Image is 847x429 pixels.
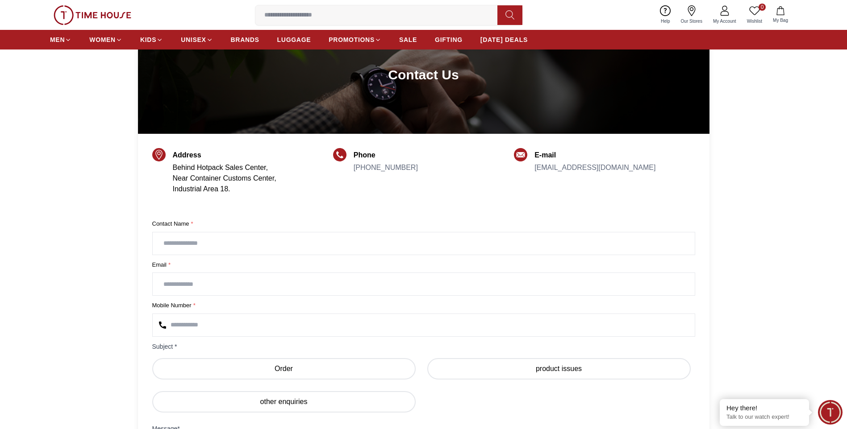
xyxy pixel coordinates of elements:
[354,150,418,161] h5: Phone
[173,184,276,194] p: Industrial Area 18.
[768,4,793,25] button: My Bag
[231,32,259,48] a: BRANDS
[480,32,528,48] a: [DATE] DEALS
[173,173,276,184] p: Near Container Customs Center,
[759,4,766,11] span: 0
[676,4,708,26] a: Our Stores
[329,35,375,44] span: PROMOTIONS
[726,413,802,421] p: Talk to our watch expert!
[435,35,463,44] span: GIFTING
[152,260,695,269] label: Email
[152,219,695,228] label: Contact Name
[480,35,528,44] span: [DATE] DEALS
[54,5,131,25] img: ...
[50,32,71,48] a: MEN
[152,391,416,412] label: other enquiries
[534,164,655,171] a: [EMAIL_ADDRESS][DOMAIN_NAME]
[152,301,695,310] label: Mobile Number
[427,358,691,379] label: product issues
[89,35,116,44] span: WOMEN
[181,35,206,44] span: UNISEX
[399,35,417,44] span: SALE
[173,150,276,161] h5: Address
[152,342,695,351] label: Subject *
[277,35,311,44] span: LUGGAGE
[818,400,843,425] div: Chat Widget
[50,35,65,44] span: MEN
[152,358,416,379] label: Order
[677,18,706,25] span: Our Stores
[657,18,674,25] span: Help
[277,32,311,48] a: LUGGAGE
[181,32,213,48] a: UNISEX
[399,32,417,48] a: SALE
[173,162,276,173] p: Behind Hotpack Sales Center,
[140,35,156,44] span: KIDS
[655,4,676,26] a: Help
[742,4,768,26] a: 0Wishlist
[534,150,655,161] h5: E-mail
[435,32,463,48] a: GIFTING
[743,18,766,25] span: Wishlist
[388,67,459,83] h1: Contact Us
[231,35,259,44] span: BRANDS
[726,404,802,412] div: Hey there!
[140,32,163,48] a: KIDS
[329,32,381,48] a: PROMOTIONS
[354,164,418,171] a: [PHONE_NUMBER]
[769,17,792,24] span: My Bag
[89,32,122,48] a: WOMEN
[709,18,740,25] span: My Account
